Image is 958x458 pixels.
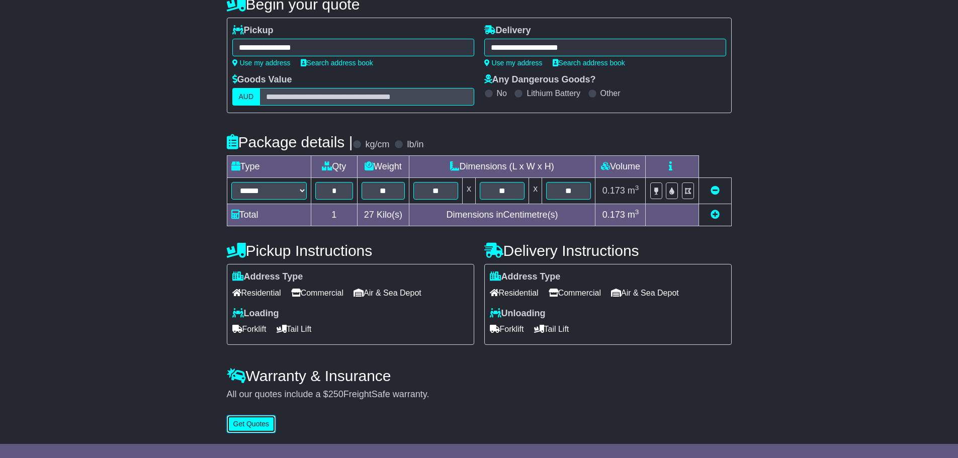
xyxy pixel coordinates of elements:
[462,178,475,204] td: x
[311,204,358,226] td: 1
[364,210,374,220] span: 27
[232,88,260,106] label: AUD
[301,59,373,67] a: Search address book
[490,321,524,337] span: Forklift
[628,186,639,196] span: m
[553,59,625,67] a: Search address book
[490,285,539,301] span: Residential
[232,321,267,337] span: Forklift
[527,88,580,98] label: Lithium Battery
[232,308,279,319] label: Loading
[602,210,625,220] span: 0.173
[711,186,720,196] a: Remove this item
[529,178,542,204] td: x
[277,321,312,337] span: Tail Lift
[227,156,311,178] td: Type
[534,321,569,337] span: Tail Lift
[291,285,343,301] span: Commercial
[409,156,595,178] td: Dimensions (L x W x H)
[407,139,423,150] label: lb/in
[227,242,474,259] h4: Pickup Instructions
[602,186,625,196] span: 0.173
[227,415,276,433] button: Get Quotes
[227,389,732,400] div: All our quotes include a $ FreightSafe warranty.
[328,389,343,399] span: 250
[484,242,732,259] h4: Delivery Instructions
[549,285,601,301] span: Commercial
[635,208,639,216] sup: 3
[595,156,646,178] td: Volume
[711,210,720,220] a: Add new item
[628,210,639,220] span: m
[311,156,358,178] td: Qty
[232,285,281,301] span: Residential
[635,184,639,192] sup: 3
[232,59,291,67] a: Use my address
[490,308,546,319] label: Unloading
[600,88,621,98] label: Other
[358,156,409,178] td: Weight
[484,74,596,85] label: Any Dangerous Goods?
[409,204,595,226] td: Dimensions in Centimetre(s)
[490,271,561,283] label: Address Type
[232,25,274,36] label: Pickup
[227,368,732,384] h4: Warranty & Insurance
[497,88,507,98] label: No
[227,204,311,226] td: Total
[611,285,679,301] span: Air & Sea Depot
[365,139,389,150] label: kg/cm
[354,285,421,301] span: Air & Sea Depot
[358,204,409,226] td: Kilo(s)
[484,25,531,36] label: Delivery
[484,59,543,67] a: Use my address
[227,134,353,150] h4: Package details |
[232,74,292,85] label: Goods Value
[232,271,303,283] label: Address Type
